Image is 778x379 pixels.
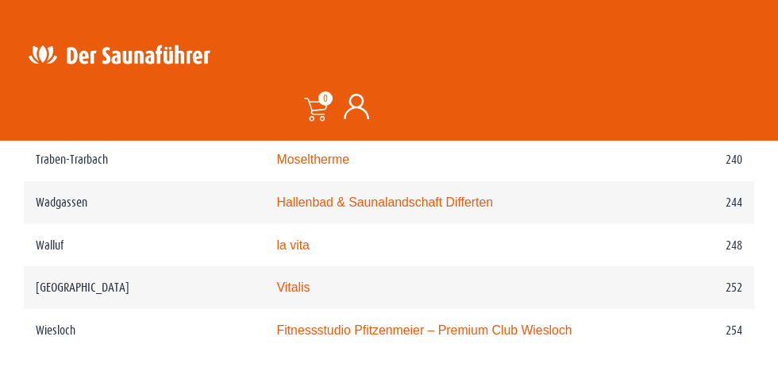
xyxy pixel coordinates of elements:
[318,91,333,106] span: 0
[24,266,265,309] td: [GEOGRAPHIC_DATA]
[616,266,754,309] td: 252
[616,224,754,267] td: 248
[24,181,265,224] td: Wadgassen
[616,309,754,352] td: 254
[24,309,265,352] td: Wiesloch
[24,138,265,181] td: Traben-Trarbach
[616,181,754,224] td: 244
[277,153,349,166] a: Moseltherme
[277,238,310,252] a: la vita
[277,323,572,337] a: Fitnessstudio Pfitzenmeier – Premium Club Wiesloch
[277,195,494,209] a: Hallenbad & Saunalandschaft Differten
[616,138,754,181] td: 240
[24,224,265,267] td: Walluf
[277,280,310,294] a: Vitalis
